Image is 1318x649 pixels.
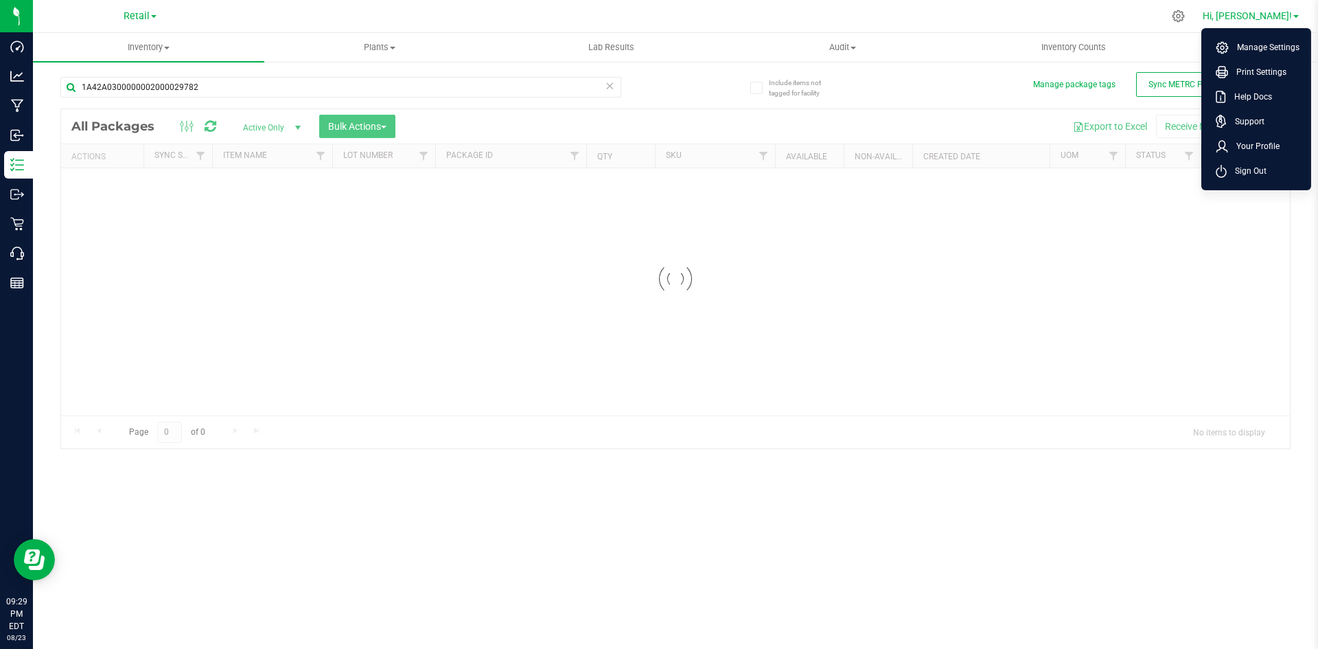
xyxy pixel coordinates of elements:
[1203,10,1292,21] span: Hi, [PERSON_NAME]!
[265,41,495,54] span: Plants
[958,33,1190,62] a: Inventory Counts
[10,187,24,201] inline-svg: Outbound
[124,10,150,22] span: Retail
[1226,90,1272,104] span: Help Docs
[496,33,727,62] a: Lab Results
[1170,10,1187,23] div: Manage settings
[1216,115,1302,128] a: Support
[14,539,55,580] iframe: Resource center
[10,276,24,290] inline-svg: Reports
[33,33,264,62] a: Inventory
[10,217,24,231] inline-svg: Retail
[6,595,27,633] p: 09:29 PM EDT
[10,247,24,260] inline-svg: Call Center
[605,77,614,95] span: Clear
[10,128,24,142] inline-svg: Inbound
[1136,72,1246,97] button: Sync METRC Packages
[1228,139,1280,153] span: Your Profile
[1227,164,1267,178] span: Sign Out
[1148,80,1234,89] span: Sync METRC Packages
[1216,90,1302,104] a: Help Docs
[570,41,653,54] span: Lab Results
[264,33,496,62] a: Plants
[10,99,24,113] inline-svg: Manufacturing
[1229,41,1299,54] span: Manage Settings
[60,77,621,98] input: Search Package ID, Item Name, SKU, Lot or Part Number...
[6,633,27,643] p: 08/23
[727,33,958,62] a: Audit
[33,41,264,54] span: Inventory
[1228,65,1286,79] span: Print Settings
[10,40,24,54] inline-svg: Dashboard
[10,69,24,83] inline-svg: Analytics
[1227,115,1264,128] span: Support
[1023,41,1124,54] span: Inventory Counts
[728,41,958,54] span: Audit
[10,158,24,172] inline-svg: Inventory
[769,78,837,98] span: Include items not tagged for facility
[1205,159,1308,183] li: Sign Out
[1033,79,1115,91] button: Manage package tags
